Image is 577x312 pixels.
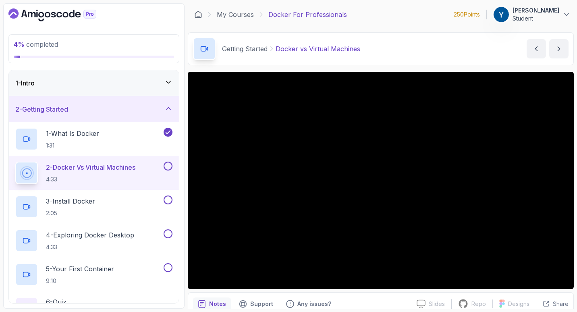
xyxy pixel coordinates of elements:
p: 3 - Install Docker [46,196,95,206]
button: next content [549,39,569,58]
p: 6 - Quiz [46,297,66,307]
button: Share [536,300,569,308]
p: Designs [508,300,529,308]
p: Docker vs Virtual Machines [276,44,360,54]
button: 5-Your First Container9:10 [15,263,172,286]
p: 1 - What Is Docker [46,129,99,138]
p: Slides [429,300,445,308]
p: 9:10 [46,277,114,285]
button: 4-Exploring Docker Desktop4:33 [15,229,172,252]
button: 2-Getting Started [9,96,179,122]
span: completed [14,40,58,48]
iframe: 2 - Docker vs VM [188,72,574,289]
p: 5 - Your First Container [46,264,114,274]
p: Student [513,15,559,23]
p: 4:33 [46,175,135,183]
button: previous content [527,39,546,58]
h3: 2 - Getting Started [15,104,68,114]
button: Support button [234,297,278,310]
a: My Courses [217,10,254,19]
p: 1:31 [46,141,99,150]
button: 3-Install Docker2:05 [15,196,172,218]
p: Docker For Professionals [268,10,347,19]
p: Support [250,300,273,308]
a: Dashboard [194,10,202,19]
a: Dashboard [8,8,115,21]
button: 1-What Is Docker1:31 [15,128,172,150]
p: 2 - Docker vs Virtual Machines [46,162,135,172]
img: user profile image [494,7,509,22]
p: Getting Started [222,44,268,54]
p: 4 - Exploring Docker Desktop [46,230,134,240]
p: 2:05 [46,209,95,217]
button: notes button [193,297,231,310]
p: 4:33 [46,243,134,251]
h3: 1 - Intro [15,78,35,88]
p: 250 Points [454,10,480,19]
p: Notes [209,300,226,308]
button: user profile image[PERSON_NAME]Student [493,6,571,23]
button: Feedback button [281,297,336,310]
p: Any issues? [297,300,331,308]
button: 1-Intro [9,70,179,96]
iframe: chat widget [527,262,577,300]
p: [PERSON_NAME] [513,6,559,15]
button: 2-Docker vs Virtual Machines4:33 [15,162,172,184]
p: Repo [471,300,486,308]
span: 4 % [14,40,25,48]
